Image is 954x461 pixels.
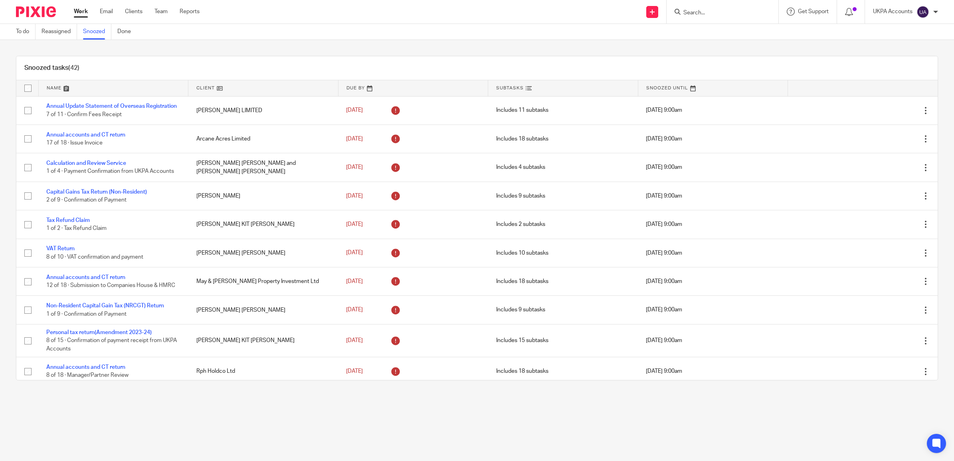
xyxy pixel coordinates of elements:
[346,108,363,113] span: [DATE]
[154,8,168,16] a: Team
[346,250,363,256] span: [DATE]
[188,96,338,125] td: [PERSON_NAME] LIMITED
[346,193,363,199] span: [DATE]
[646,369,682,374] span: [DATE] 9:00am
[100,8,113,16] a: Email
[646,108,682,113] span: [DATE] 9:00am
[346,222,363,227] span: [DATE]
[46,373,129,378] span: 8 of 18 · Manager/Partner Review
[188,267,338,296] td: May & [PERSON_NAME] Property Investment Ltd
[46,254,143,260] span: 8 of 10 · VAT confirmation and payment
[46,112,122,117] span: 7 of 11 · Confirm Fees Receipt
[346,164,363,170] span: [DATE]
[798,9,829,14] span: Get Support
[125,8,143,16] a: Clients
[180,8,200,16] a: Reports
[916,6,929,18] img: svg%3E
[496,108,548,113] span: Includes 11 subtasks
[188,153,338,182] td: [PERSON_NAME] [PERSON_NAME] and [PERSON_NAME] [PERSON_NAME]
[46,246,75,251] a: VAT Return
[346,307,363,313] span: [DATE]
[46,275,125,280] a: Annual accounts and CT return
[496,279,548,284] span: Includes 18 subtasks
[683,10,754,17] input: Search
[646,307,682,313] span: [DATE] 9:00am
[46,364,125,370] a: Annual accounts and CT return
[188,296,338,324] td: [PERSON_NAME] [PERSON_NAME]
[46,140,103,146] span: 17 of 18 · Issue Invoice
[646,338,682,344] span: [DATE] 9:00am
[873,8,912,16] p: UKPA Accounts
[188,125,338,153] td: Arcane Acres Limited
[188,210,338,239] td: [PERSON_NAME] KIT [PERSON_NAME]
[46,197,127,203] span: 2 of 9 · Confirmation of Payment
[46,311,127,317] span: 1 of 9 · Confirmation of Payment
[42,24,77,40] a: Reassigned
[496,250,548,256] span: Includes 10 subtasks
[46,189,147,195] a: Capital Gains Tax Return (Non-Resident)
[496,369,548,374] span: Includes 18 subtasks
[83,24,111,40] a: Snoozed
[188,357,338,386] td: Rph Holdco Ltd
[188,182,338,210] td: [PERSON_NAME]
[24,64,79,72] h1: Snoozed tasks
[496,86,524,90] span: Subtasks
[646,250,682,256] span: [DATE] 9:00am
[646,222,682,227] span: [DATE] 9:00am
[46,132,125,138] a: Annual accounts and CT return
[496,338,548,344] span: Includes 15 subtasks
[496,193,545,199] span: Includes 9 subtasks
[46,103,177,109] a: Annual Update Statement of Overseas Registration
[496,165,545,170] span: Includes 4 subtasks
[646,136,682,142] span: [DATE] 9:00am
[46,218,90,223] a: Tax Refund Claim
[46,330,152,335] a: Personal tax return(Amendment 2023-24)
[74,8,88,16] a: Work
[16,6,56,17] img: Pixie
[346,279,363,284] span: [DATE]
[646,165,682,170] span: [DATE] 9:00am
[496,307,545,313] span: Includes 9 subtasks
[188,239,338,267] td: [PERSON_NAME] [PERSON_NAME]
[188,324,338,357] td: [PERSON_NAME] KIT [PERSON_NAME]
[646,193,682,199] span: [DATE] 9:00am
[496,136,548,142] span: Includes 18 subtasks
[46,226,107,231] span: 1 of 2 · Tax Refund Claim
[117,24,137,40] a: Done
[46,169,174,174] span: 1 of 4 · Payment Confirmation from UKPA Accounts
[496,222,545,227] span: Includes 2 subtasks
[16,24,36,40] a: To do
[346,338,363,343] span: [DATE]
[46,303,164,309] a: Non-Resident Capital Gain Tax (NRCGT) Return
[68,65,79,71] span: (42)
[646,279,682,284] span: [DATE] 9:00am
[46,160,126,166] a: Calculation and Review Service
[46,283,175,288] span: 12 of 18 · Submission to Companies House & HMRC
[46,338,177,352] span: 8 of 15 · Confirmation of payment receipt from UKPA Accounts
[346,368,363,374] span: [DATE]
[346,136,363,142] span: [DATE]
